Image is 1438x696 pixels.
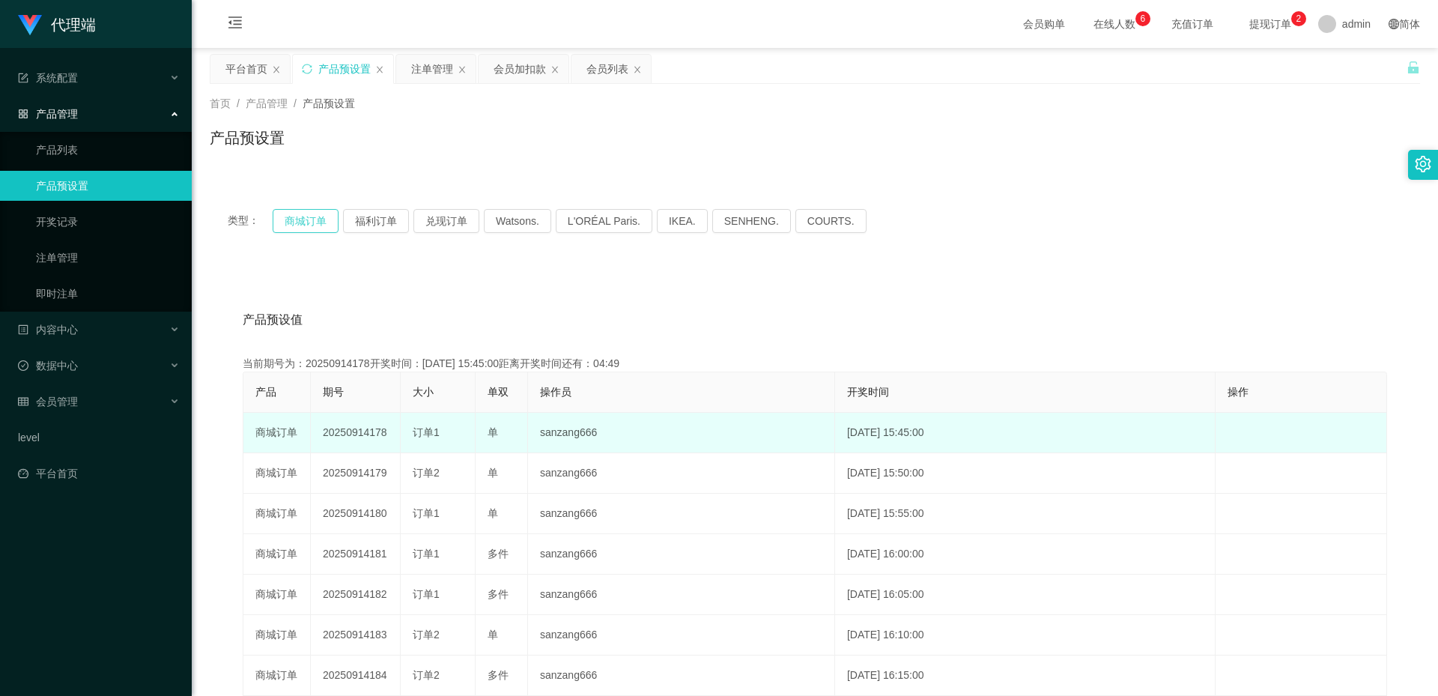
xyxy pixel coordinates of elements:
span: 单双 [488,386,509,398]
i: 图标: setting [1415,156,1431,172]
td: 商城订单 [243,534,311,575]
h1: 产品预设置 [210,127,285,149]
span: 产品预设值 [243,311,303,329]
i: 图标: check-circle-o [18,360,28,371]
span: 开奖时间 [847,386,889,398]
span: 订单1 [413,507,440,519]
div: 产品预设置 [318,55,371,83]
div: 会员加扣款 [494,55,546,83]
td: [DATE] 16:10:00 [835,615,1216,656]
span: 单 [488,467,498,479]
span: 订单2 [413,629,440,641]
span: 系统配置 [18,72,78,84]
i: 图标: close [272,65,281,74]
td: 20250914184 [311,656,401,696]
span: 数据中心 [18,360,78,372]
span: / [237,97,240,109]
span: 多件 [488,588,509,600]
span: 单 [488,629,498,641]
button: L'ORÉAL Paris. [556,209,652,233]
a: 图标: dashboard平台首页 [18,459,180,488]
span: 订单1 [413,588,440,600]
button: COURTS. [795,209,867,233]
a: 产品列表 [36,135,180,165]
span: 多件 [488,669,509,681]
td: 商城订单 [243,575,311,615]
a: 开奖记录 [36,207,180,237]
a: level [18,423,180,453]
img: logo.9652507e.png [18,15,42,36]
span: 产品管理 [18,108,78,120]
span: 订单1 [413,426,440,438]
td: sanzang666 [528,656,835,696]
p: 2 [1296,11,1302,26]
td: [DATE] 16:05:00 [835,575,1216,615]
sup: 6 [1135,11,1150,26]
span: 产品 [255,386,276,398]
i: 图标: appstore-o [18,109,28,119]
h1: 代理端 [51,1,96,49]
td: [DATE] 15:45:00 [835,413,1216,453]
td: 商城订单 [243,453,311,494]
span: 内容中心 [18,324,78,336]
div: 当前期号为：20250914178开奖时间：[DATE] 15:45:00距离开奖时间还有：04:49 [243,356,1387,372]
td: sanzang666 [528,453,835,494]
td: sanzang666 [528,413,835,453]
i: 图标: close [550,65,559,74]
i: 图标: profile [18,324,28,335]
div: 会员列表 [586,55,628,83]
button: 福利订单 [343,209,409,233]
button: 兑现订单 [413,209,479,233]
span: 类型： [228,209,273,233]
td: sanzang666 [528,494,835,534]
td: 商城订单 [243,615,311,656]
i: 图标: sync [302,64,312,74]
span: 单 [488,507,498,519]
span: 产品管理 [246,97,288,109]
span: 充值订单 [1164,19,1221,29]
i: 图标: unlock [1407,61,1420,74]
td: 20250914183 [311,615,401,656]
td: 20250914179 [311,453,401,494]
span: 产品预设置 [303,97,355,109]
span: / [294,97,297,109]
span: 期号 [323,386,344,398]
span: 订单2 [413,669,440,681]
td: sanzang666 [528,575,835,615]
a: 产品预设置 [36,171,180,201]
a: 代理端 [18,18,96,30]
span: 订单1 [413,548,440,560]
span: 会员管理 [18,396,78,408]
span: 操作员 [540,386,571,398]
span: 大小 [413,386,434,398]
td: 商城订单 [243,656,311,696]
span: 提现订单 [1242,19,1299,29]
i: 图标: close [633,65,642,74]
a: 注单管理 [36,243,180,273]
div: 注单管理 [411,55,453,83]
div: 平台首页 [225,55,267,83]
i: 图标: menu-fold [210,1,261,49]
i: 图标: close [458,65,467,74]
td: [DATE] 16:15:00 [835,656,1216,696]
td: 商城订单 [243,494,311,534]
td: [DATE] 15:50:00 [835,453,1216,494]
button: Watsons. [484,209,551,233]
p: 6 [1141,11,1146,26]
td: 20250914180 [311,494,401,534]
td: [DATE] 16:00:00 [835,534,1216,575]
button: IKEA. [657,209,708,233]
i: 图标: form [18,73,28,83]
td: [DATE] 15:55:00 [835,494,1216,534]
td: 20250914178 [311,413,401,453]
td: sanzang666 [528,615,835,656]
td: 商城订单 [243,413,311,453]
i: 图标: close [375,65,384,74]
td: 20250914182 [311,575,401,615]
span: 单 [488,426,498,438]
td: 20250914181 [311,534,401,575]
span: 订单2 [413,467,440,479]
span: 在线人数 [1086,19,1143,29]
i: 图标: table [18,396,28,407]
i: 图标: global [1389,19,1399,29]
